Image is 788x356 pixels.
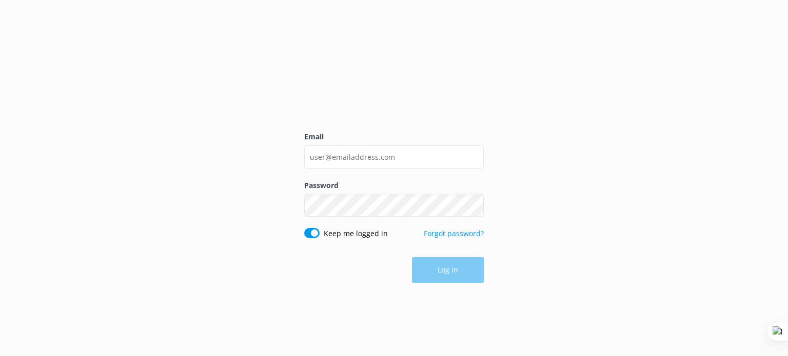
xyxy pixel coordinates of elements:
[324,228,388,239] label: Keep me logged in
[424,228,484,238] a: Forgot password?
[304,145,484,169] input: user@emailaddress.com
[304,180,484,191] label: Password
[463,195,484,216] button: Show password
[304,131,484,142] label: Email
